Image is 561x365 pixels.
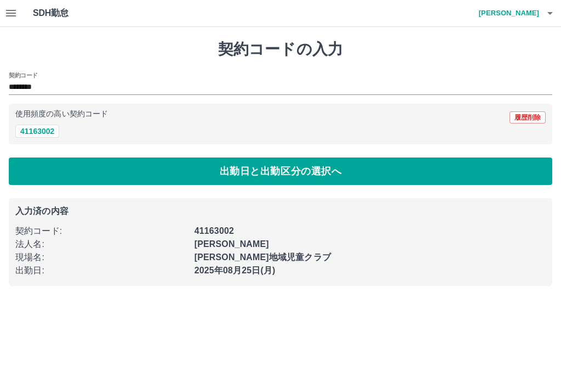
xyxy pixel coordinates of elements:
p: 出勤日 : [15,264,188,277]
p: 法人名 : [15,238,188,251]
h1: 契約コードの入力 [9,40,552,59]
b: 41163002 [194,226,234,235]
p: 現場名 : [15,251,188,264]
p: 使用頻度の高い契約コード [15,110,108,118]
button: 履歴削除 [510,111,546,123]
button: 41163002 [15,125,59,138]
button: 出勤日と出勤区分の選択へ [9,158,552,185]
h2: 契約コード [9,71,38,80]
p: 入力済の内容 [15,207,546,216]
b: [PERSON_NAME]地域児童クラブ [194,252,331,262]
b: 2025年08月25日(月) [194,266,276,275]
b: [PERSON_NAME] [194,239,269,249]
p: 契約コード : [15,224,188,238]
